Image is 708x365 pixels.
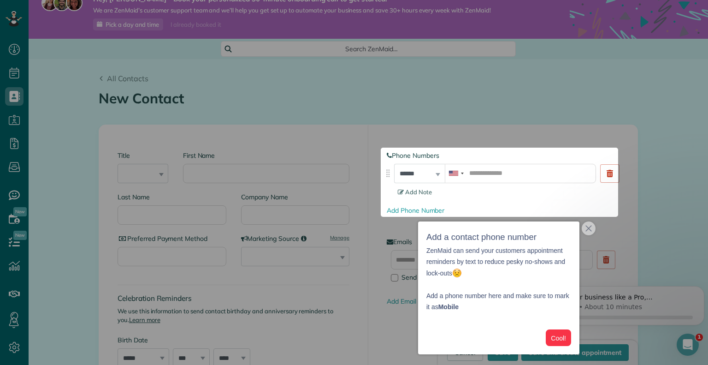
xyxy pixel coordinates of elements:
div: Add a contact phone numberZenMaid can send your customers appointment reminders by text to reduce... [418,221,579,354]
p: Run your business like a Pro, [PERSON_NAME] [30,18,169,27]
button: Cool! [546,329,571,347]
div: Checklist progress: 0 of 9 tasks completed [30,27,169,44]
img: :worried: [452,268,462,278]
div: United States: +1 [445,164,466,183]
p: Add a phone number here and make sure to mark it as [426,279,571,313]
span: Add Note [398,188,432,196]
p: About 10 minutes [61,27,118,36]
a: Add Phone Number [387,206,444,215]
div: checklist notification from Amar Ghose, 4w ago. Run your business like a Pro, Celeste, 0 of 9 tas... [4,11,181,50]
h3: Add a contact phone number [426,230,571,245]
p: • [55,27,59,36]
p: ZenMaid can send your customers appointment reminders by text to reduce pesky no-shows and lock-outs [426,245,571,279]
label: Phone Numbers [387,151,619,160]
p: 9 steps [30,27,53,36]
strong: Mobile [438,303,459,311]
button: close, [582,221,596,235]
img: drag_indicator-119b368615184ecde3eda3c64c821f6cf29d3e2b97b89ee44bc31753036683e5.png [383,168,393,178]
img: Profile image for Amar [11,19,25,34]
